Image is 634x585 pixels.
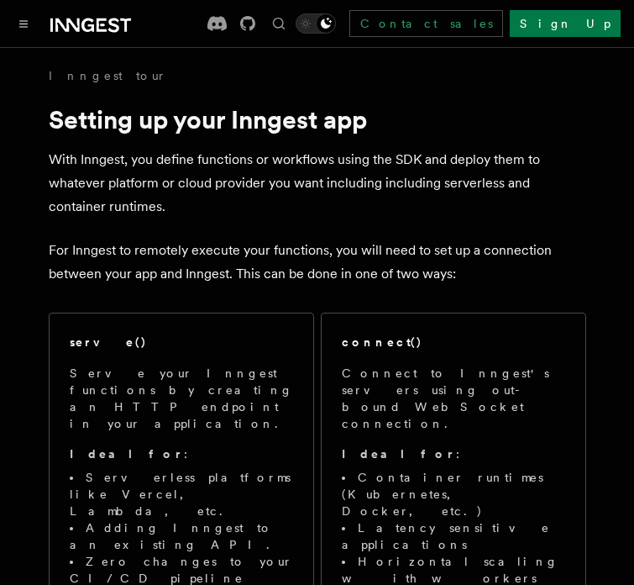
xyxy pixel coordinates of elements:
li: Latency sensitive applications [342,519,565,553]
h2: connect() [342,334,422,350]
button: Find something... [269,13,289,34]
p: With Inngest, you define functions or workflows using the SDK and deploy them to whatever platfor... [49,148,586,219]
button: Toggle dark mode [296,13,336,34]
a: Sign Up [510,10,621,37]
li: Adding Inngest to an existing API. [70,519,293,553]
h1: Setting up your Inngest app [49,104,586,134]
strong: Ideal for [342,447,456,461]
h2: serve() [70,334,147,350]
p: Connect to Inngest's servers using out-bound WebSocket connection. [342,365,565,432]
li: Serverless platforms like Vercel, Lambda, etc. [70,469,293,519]
strong: Ideal for [70,447,184,461]
p: Serve your Inngest functions by creating an HTTP endpoint in your application. [70,365,293,432]
p: : [342,445,565,462]
a: Inngest tour [49,67,166,84]
button: Toggle navigation [13,13,34,34]
a: Contact sales [349,10,503,37]
li: Container runtimes (Kubernetes, Docker, etc.) [342,469,565,519]
p: For Inngest to remotely execute your functions, you will need to set up a connection between your... [49,239,586,286]
p: : [70,445,293,462]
